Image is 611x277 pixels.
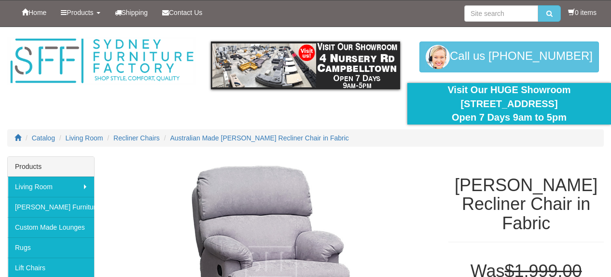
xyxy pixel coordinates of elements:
a: Living Room [66,134,103,142]
span: Products [67,9,93,16]
a: [PERSON_NAME] Furniture [8,197,94,217]
a: Contact Us [155,0,209,25]
a: Recliner Chairs [113,134,160,142]
a: Catalog [32,134,55,142]
span: Shipping [122,9,148,16]
div: Visit Our HUGE Showroom [STREET_ADDRESS] Open 7 Days 9am to 5pm [415,83,604,125]
div: Products [8,157,94,177]
a: Home [14,0,54,25]
h1: [PERSON_NAME] Recliner Chair in Fabric [448,176,604,233]
a: Rugs [8,237,94,258]
span: Contact Us [169,9,202,16]
li: 0 items [568,8,597,17]
a: Living Room [8,177,94,197]
img: Sydney Furniture Factory [7,37,196,85]
a: Custom Made Lounges [8,217,94,237]
input: Site search [464,5,538,22]
a: Shipping [108,0,155,25]
img: showroom.gif [211,42,400,89]
span: Home [28,9,46,16]
a: Products [54,0,107,25]
a: Australian Made [PERSON_NAME] Recliner Chair in Fabric [170,134,348,142]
